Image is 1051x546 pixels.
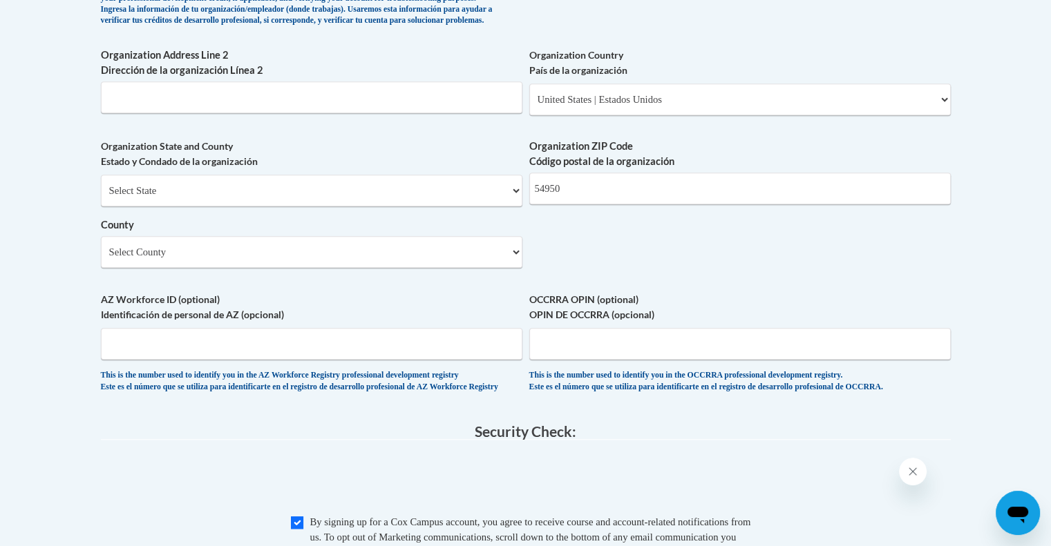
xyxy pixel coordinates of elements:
[529,292,951,322] label: OCCRRA OPIN (optional) OPIN DE OCCRRA (opcional)
[101,48,522,78] label: Organization Address Line 2 Dirección de la organización Línea 2
[101,81,522,113] input: Metadata input
[101,292,522,322] label: AZ Workforce ID (optional) Identificación de personal de AZ (opcional)
[529,173,951,204] input: Metadata input
[421,454,631,507] iframe: reCAPTCHA
[899,458,927,485] iframe: Close message
[8,10,112,21] span: Hi. How can we help?
[529,370,951,393] div: This is the number used to identify you in the OCCRRA professional development registry. Este es ...
[101,370,522,393] div: This is the number used to identify you in the AZ Workforce Registry professional development reg...
[529,139,951,169] label: Organization ZIP Code Código postal de la organización
[529,48,951,78] label: Organization Country País de la organización
[101,139,522,169] label: Organization State and County Estado y Condado de la organización
[101,217,522,233] label: County
[475,422,576,440] span: Security Check:
[996,491,1040,535] iframe: Button to launch messaging window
